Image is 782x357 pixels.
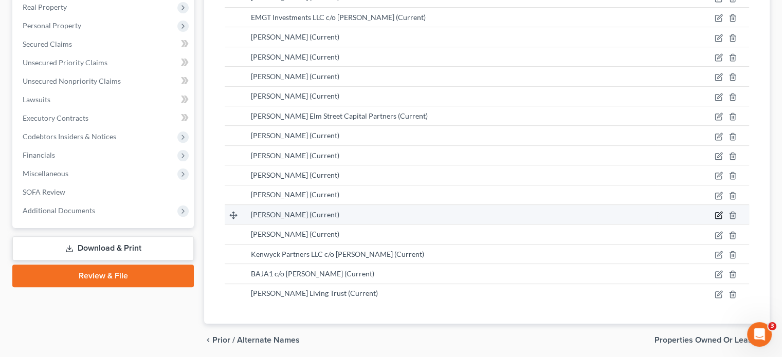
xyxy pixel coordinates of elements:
span: Kenwyck Partners LLC c/o [PERSON_NAME] (Current) [251,250,424,258]
span: Unsecured Priority Claims [23,58,107,67]
a: Unsecured Nonpriority Claims [14,72,194,90]
span: [PERSON_NAME] (Current) [251,72,339,81]
span: BAJA1 c/o [PERSON_NAME] (Current) [251,269,374,278]
span: [PERSON_NAME] Living Trust (Current) [251,289,378,297]
span: Unsecured Nonpriority Claims [23,77,121,85]
span: [PERSON_NAME] (Current) [251,190,339,199]
span: Executory Contracts [23,114,88,122]
span: Prior / Alternate Names [212,336,300,344]
i: chevron_left [204,336,212,344]
button: Properties Owned or Leased chevron_right [654,336,770,344]
a: Lawsuits [14,90,194,109]
a: Secured Claims [14,35,194,53]
span: Lawsuits [23,95,50,104]
a: Download & Print [12,236,194,260]
span: [PERSON_NAME] (Current) [251,171,339,179]
a: Executory Contracts [14,109,194,127]
span: EMGT Investments LLC c/o [PERSON_NAME] (Current) [251,13,426,22]
span: [PERSON_NAME] (Current) [251,151,339,160]
span: [PERSON_NAME] (Current) [251,131,339,140]
span: Codebtors Insiders & Notices [23,132,116,141]
span: [PERSON_NAME] (Current) [251,230,339,238]
span: [PERSON_NAME] (Current) [251,91,339,100]
span: [PERSON_NAME] (Current) [251,210,339,219]
a: Unsecured Priority Claims [14,53,194,72]
span: [PERSON_NAME] (Current) [251,32,339,41]
span: Real Property [23,3,67,11]
span: Properties Owned or Leased [654,336,761,344]
span: Additional Documents [23,206,95,215]
span: Miscellaneous [23,169,68,178]
button: chevron_left Prior / Alternate Names [204,336,300,344]
span: Secured Claims [23,40,72,48]
a: SOFA Review [14,183,194,201]
span: [PERSON_NAME] (Current) [251,52,339,61]
span: 3 [768,322,776,330]
iframe: Intercom live chat [747,322,772,347]
span: Financials [23,151,55,159]
a: Review & File [12,265,194,287]
span: Personal Property [23,21,81,30]
span: [PERSON_NAME] Elm Street Capital Partners (Current) [251,111,428,120]
span: SOFA Review [23,187,65,196]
